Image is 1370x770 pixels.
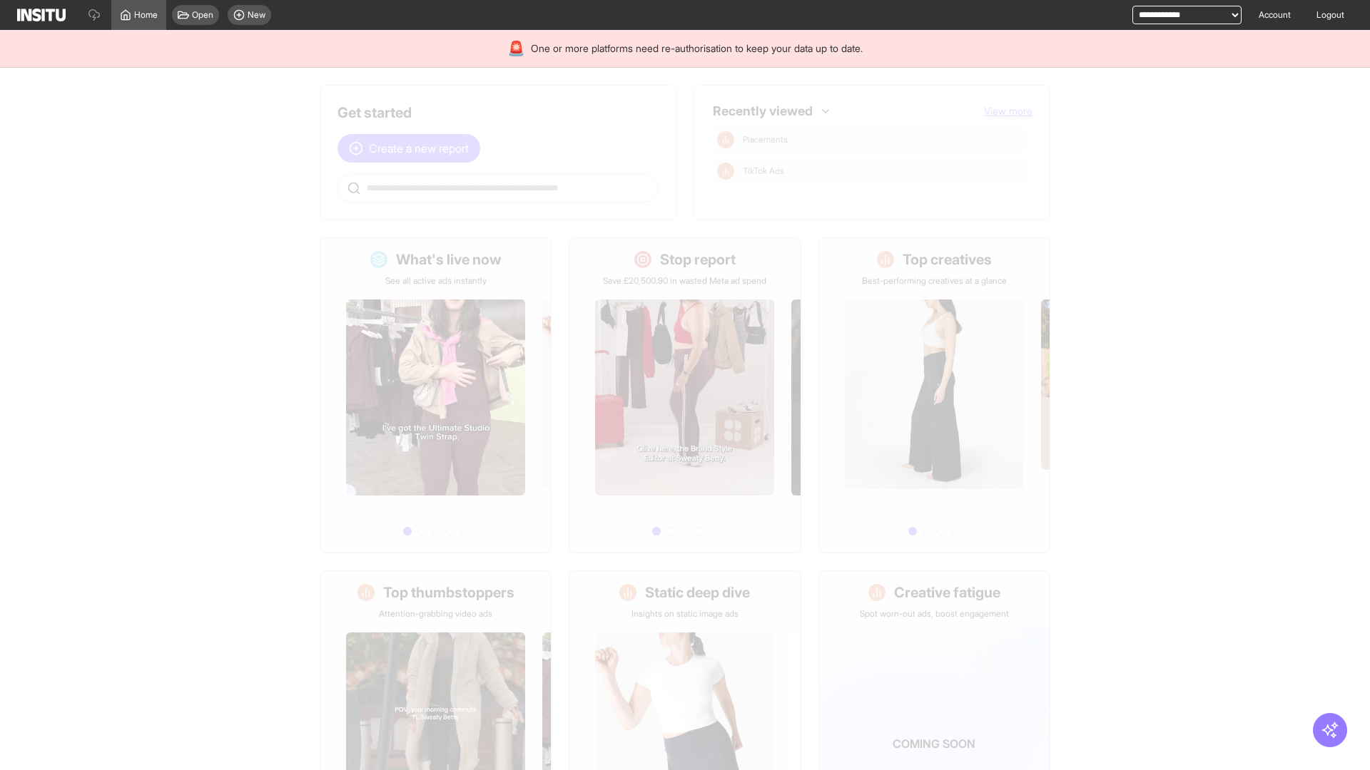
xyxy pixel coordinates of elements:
span: One or more platforms need re-authorisation to keep your data up to date. [531,41,863,56]
span: Home [134,9,158,21]
span: Open [192,9,213,21]
span: New [248,9,265,21]
img: Logo [17,9,66,21]
div: 🚨 [507,38,525,58]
